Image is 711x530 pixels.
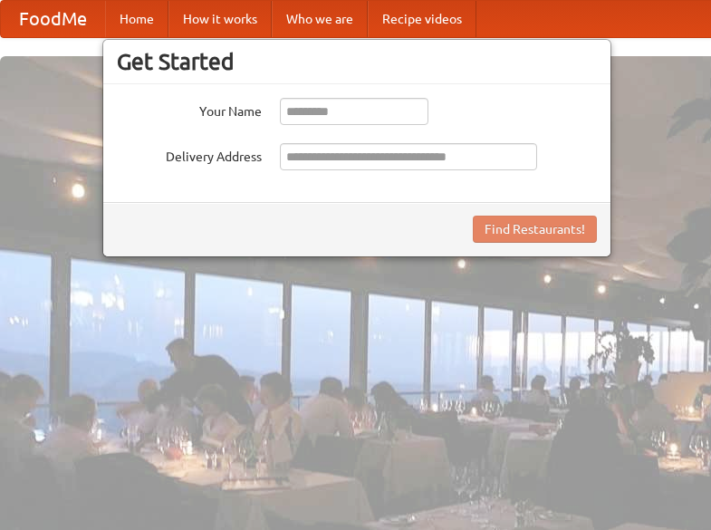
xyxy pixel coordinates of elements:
[105,1,168,37] a: Home
[1,1,105,37] a: FoodMe
[117,48,597,75] h3: Get Started
[168,1,272,37] a: How it works
[272,1,368,37] a: Who we are
[368,1,476,37] a: Recipe videos
[117,98,262,120] label: Your Name
[117,143,262,166] label: Delivery Address
[473,216,597,243] button: Find Restaurants!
